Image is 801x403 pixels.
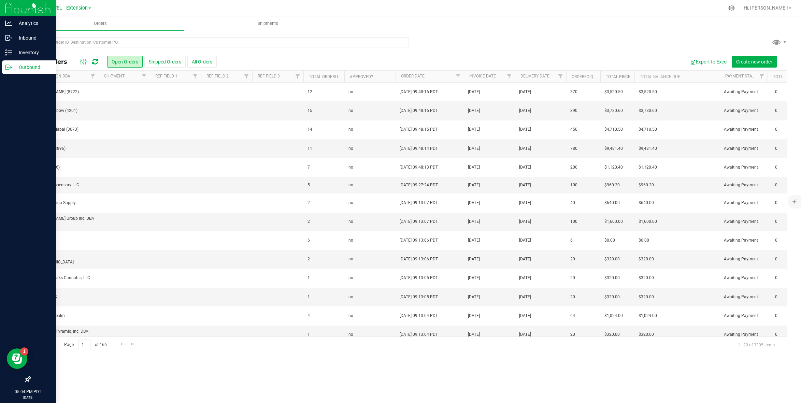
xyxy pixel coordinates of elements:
[85,20,116,27] span: Orders
[604,164,623,171] span: $1,120.40
[401,74,425,78] a: Order Date
[468,294,480,300] span: [DATE]
[348,200,353,206] span: no
[117,340,127,349] a: Go to the next page
[570,331,575,338] span: 20
[348,313,353,319] span: no
[468,200,480,206] span: [DATE]
[309,74,346,79] a: Total Orderlines
[307,126,312,133] span: 14
[519,164,531,171] span: [DATE]
[756,71,768,82] a: Filter
[570,164,577,171] span: 200
[639,331,654,338] span: $320.00
[348,182,353,188] span: no
[604,145,623,152] span: $9,481.40
[732,56,777,68] button: Create new order
[307,182,310,188] span: 5
[144,56,186,68] button: Shipped Orders
[519,294,531,300] span: [DATE]
[570,145,577,152] span: 780
[520,74,549,78] a: Delivery Date
[519,313,531,319] span: [DATE]
[350,74,373,79] a: Approved?
[570,313,575,319] span: 64
[639,164,657,171] span: $1,120.40
[307,164,310,171] span: 7
[34,145,95,152] span: Planet 13 (4896)
[604,331,620,338] span: $320.00
[555,71,566,82] a: Filter
[468,126,480,133] span: [DATE]
[348,256,353,262] span: no
[307,237,310,244] span: 6
[724,145,763,152] span: Awaiting Payment
[58,340,112,350] span: Page of 166
[772,106,781,116] span: 0
[34,200,95,206] span: Bayside Canna Supply
[104,74,125,78] a: Shipment
[20,347,28,356] iframe: Resource center unread badge
[772,125,781,134] span: 0
[307,313,310,319] span: 4
[772,273,781,283] span: 0
[12,48,53,57] p: Inventory
[724,126,763,133] span: Awaiting Payment
[400,256,438,262] span: [DATE] 09:13:06 PDT
[639,89,657,95] span: $3,520.50
[724,294,763,300] span: Awaiting Payment
[468,275,480,281] span: [DATE]
[634,71,720,83] th: Total Balance Due
[78,340,90,350] input: 1
[570,275,575,281] span: 20
[604,218,623,225] span: $1,600.00
[400,145,438,152] span: [DATE] 09:48:14 PDT
[7,348,27,369] iframe: Resource center
[639,294,654,300] span: $320.00
[519,107,531,114] span: [DATE]
[604,126,623,133] span: $4,710.50
[639,182,654,188] span: $960.20
[604,256,620,262] span: $320.00
[348,126,353,133] span: no
[570,256,575,262] span: 20
[307,89,312,95] span: 12
[570,294,575,300] span: 20
[12,34,53,42] p: Inbound
[468,237,480,244] span: [DATE]
[453,71,464,82] a: Filter
[639,218,657,225] span: $1,600.00
[686,56,732,68] button: Export to Excel
[772,311,781,321] span: 0
[772,254,781,264] span: 0
[572,74,598,79] a: Ordered qty
[519,145,531,152] span: [DATE]
[468,107,480,114] span: [DATE]
[468,89,480,95] span: [DATE]
[519,331,531,338] span: [DATE]
[639,145,657,152] span: $9,481.40
[639,256,654,262] span: $320.00
[604,313,623,319] span: $1,024.00
[34,107,95,114] span: Green - Rainbow (4201)
[348,331,353,338] span: no
[570,237,573,244] span: 6
[604,294,620,300] span: $320.00
[604,275,620,281] span: $320.00
[12,63,53,71] p: Outbound
[725,74,759,78] a: Payment Status
[772,292,781,302] span: 0
[400,218,438,225] span: [DATE] 09:13:07 PDT
[604,89,623,95] span: $3,520.50
[724,256,763,262] span: Awaiting Payment
[307,275,310,281] span: 1
[34,237,95,244] span: Grounded
[3,395,53,400] p: [DATE]
[772,180,781,190] span: 0
[348,237,353,244] span: no
[348,89,353,95] span: no
[307,218,310,225] span: 2
[604,107,623,114] span: $3,780.60
[772,330,781,340] span: 0
[639,237,649,244] span: $0.00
